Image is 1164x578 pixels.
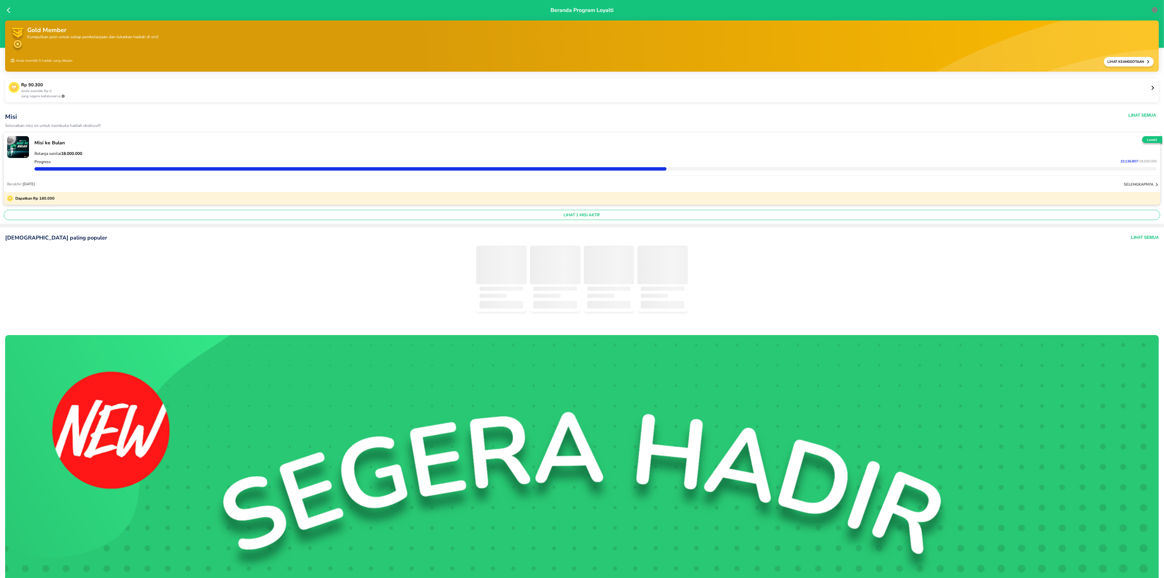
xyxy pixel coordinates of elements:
span: ‌ [533,287,577,291]
span: ‌ [476,247,527,284]
span: Belanja senilai [34,151,82,156]
p: Misi ke Bulan [34,140,1157,146]
p: Dapatkan Rp 180.000 [13,196,55,201]
span: 10.136.807 [1120,159,1138,164]
button: Lihat Semua [1131,234,1159,242]
button: LIHAT 1 MISI AKTIF [4,210,1160,220]
span: ‌ [587,287,631,291]
img: mission-21683 [7,136,29,158]
p: Rp 90.300 [21,82,1150,89]
p: [DEMOGRAPHIC_DATA] paling populer [5,234,107,242]
span: ‌ [641,287,684,291]
span: ‌ [641,301,684,308]
span: ‌ [587,301,631,308]
strong: 18.000.000 [61,151,82,156]
p: Anda memiliki Rp 0 [21,89,1150,94]
span: ‌ [584,247,634,284]
span: ‌ [480,294,507,298]
span: ‌ [480,287,523,291]
p: Gold Member [27,26,159,35]
span: ‌ [533,294,561,298]
p: Progress [34,159,51,164]
span: ‌ [480,301,523,308]
p: selengkapnya [1124,182,1153,187]
p: Kumpulkan poin untuk setiap pembelanjaan dan tukarkan hadiah di sini! [27,35,159,39]
span: ‌ [533,301,577,308]
p: Selesaikan misi ini untuk membuka hadiah eksklusif! [5,124,868,128]
button: selengkapnya [1124,181,1160,188]
button: Lihat Semua [1129,113,1156,118]
span: [DATE] [23,182,35,187]
span: LIHAT 1 MISI AKTIF [7,212,1157,218]
p: Lihat Keanggotaan [1107,59,1146,64]
p: Level 1 [1141,138,1164,143]
p: Anda memiliki 0 hadiah yang diklaim [10,57,73,67]
p: Beranda Program Loyalti [550,6,614,42]
span: ‌ [641,294,668,298]
span: ‌ [530,247,580,284]
span: ‌ [637,247,688,284]
span: ‌ [587,294,615,298]
p: Misi [5,113,868,121]
span: / 18.000.000 [1138,159,1157,164]
p: yang segera kedaluwarsa [21,94,1150,99]
p: Berakhir: [7,182,35,187]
